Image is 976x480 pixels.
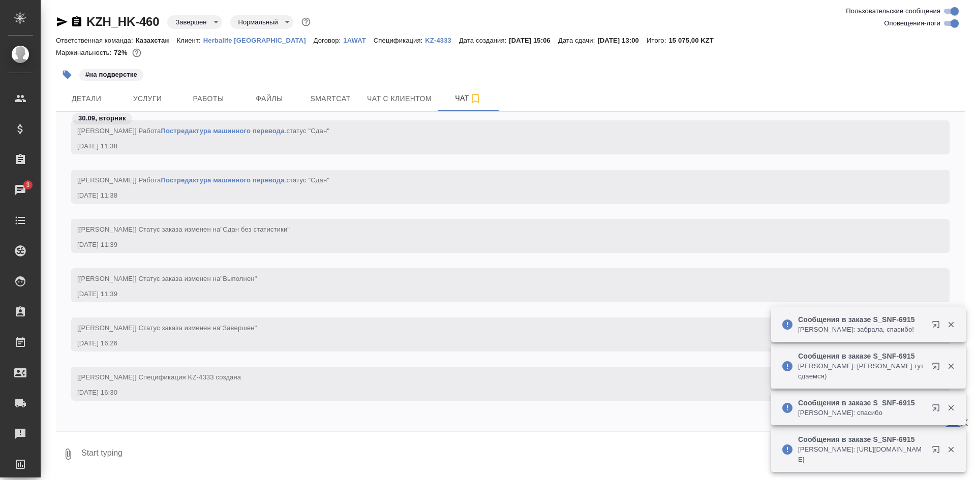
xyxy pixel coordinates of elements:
span: Файлы [245,92,294,105]
span: на подверстке [78,70,144,78]
div: Завершен [167,15,222,29]
p: Ответственная команда: [56,37,136,44]
div: [DATE] 11:39 [77,240,914,250]
span: [[PERSON_NAME]] Работа . [77,176,329,184]
p: #на подверстке [85,70,137,80]
p: Спецификация: [374,37,425,44]
button: Закрыть [940,320,961,329]
button: Открыть в новой вкладке [926,439,950,464]
p: [PERSON_NAME]: [PERSON_NAME] тут сдаемся) [798,361,925,381]
p: [PERSON_NAME]: забрала, спасибо! [798,325,925,335]
p: Договор: [314,37,344,44]
button: Закрыть [940,403,961,412]
span: [[PERSON_NAME]] Статус заказа изменен на [77,226,290,233]
button: Доп статусы указывают на важность/срочность заказа [299,15,313,28]
button: Открыть в новой вкладке [926,314,950,339]
p: 30.09, вторник [78,113,126,123]
p: 1AWAT [343,37,374,44]
p: KZ-4333 [425,37,459,44]
button: Открыть в новой вкладке [926,356,950,380]
a: KZH_HK-460 [86,15,159,28]
p: Сообщения в заказе S_SNF-6915 [798,434,925,444]
a: Постредактура машинного перевода [161,127,284,135]
div: [DATE] 11:39 [77,289,914,299]
p: Сообщения в заказе S_SNF-6915 [798,314,925,325]
button: Открыть в новой вкладке [926,398,950,422]
p: Сообщения в заказе S_SNF-6915 [798,398,925,408]
p: [PERSON_NAME]: спасибо [798,408,925,418]
span: Smartcat [306,92,355,105]
span: Чат с клиентом [367,92,432,105]
button: Нормальный [235,18,281,26]
span: "Завершен" [220,324,257,332]
button: Добавить тэг [56,63,78,86]
p: Маржинальность: [56,49,114,56]
span: статус "Сдан" [286,127,329,135]
span: статус "Сдан" [286,176,329,184]
span: Пользовательские сообщения [846,6,940,16]
button: 582.48 RUB; [130,46,143,59]
div: Завершен [230,15,293,29]
span: "Сдан без статистики" [220,226,290,233]
span: [[PERSON_NAME]] Спецификация KZ-4333 создана [77,373,241,381]
span: [[PERSON_NAME]] Работа . [77,127,329,135]
a: KZ-4333 [425,36,459,44]
div: [DATE] 16:30 [77,388,914,398]
button: Завершен [172,18,209,26]
span: Работы [184,92,233,105]
p: [PERSON_NAME]: [URL][DOMAIN_NAME] [798,444,925,465]
p: 15 075,00 KZT [668,37,721,44]
a: Herbalife [GEOGRAPHIC_DATA] [203,36,314,44]
p: [DATE] 15:06 [509,37,558,44]
p: [DATE] 13:00 [597,37,647,44]
span: Услуги [123,92,172,105]
p: Дата создания: [459,37,509,44]
p: Итого: [647,37,668,44]
div: [DATE] 11:38 [77,141,914,151]
span: 3 [20,180,36,190]
div: [DATE] 11:38 [77,190,914,201]
svg: Подписаться [469,92,481,105]
button: Скопировать ссылку для ЯМессенджера [56,16,68,28]
span: Чат [444,92,493,105]
a: 3 [3,177,38,203]
span: "Выполнен" [220,275,257,282]
span: [[PERSON_NAME]] Статус заказа изменен на [77,324,257,332]
p: Сообщения в заказе S_SNF-6915 [798,351,925,361]
span: [[PERSON_NAME]] Статус заказа изменен на [77,275,257,282]
p: Клиент: [176,37,203,44]
span: Оповещения-логи [884,18,940,28]
a: Постредактура машинного перевода [161,176,284,184]
p: Казахстан [136,37,177,44]
p: 72% [114,49,130,56]
a: 1AWAT [343,36,374,44]
p: Herbalife [GEOGRAPHIC_DATA] [203,37,314,44]
button: Закрыть [940,445,961,454]
button: Закрыть [940,362,961,371]
div: [DATE] 16:26 [77,338,914,348]
button: Скопировать ссылку [71,16,83,28]
span: Детали [62,92,111,105]
p: Дата сдачи: [558,37,597,44]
